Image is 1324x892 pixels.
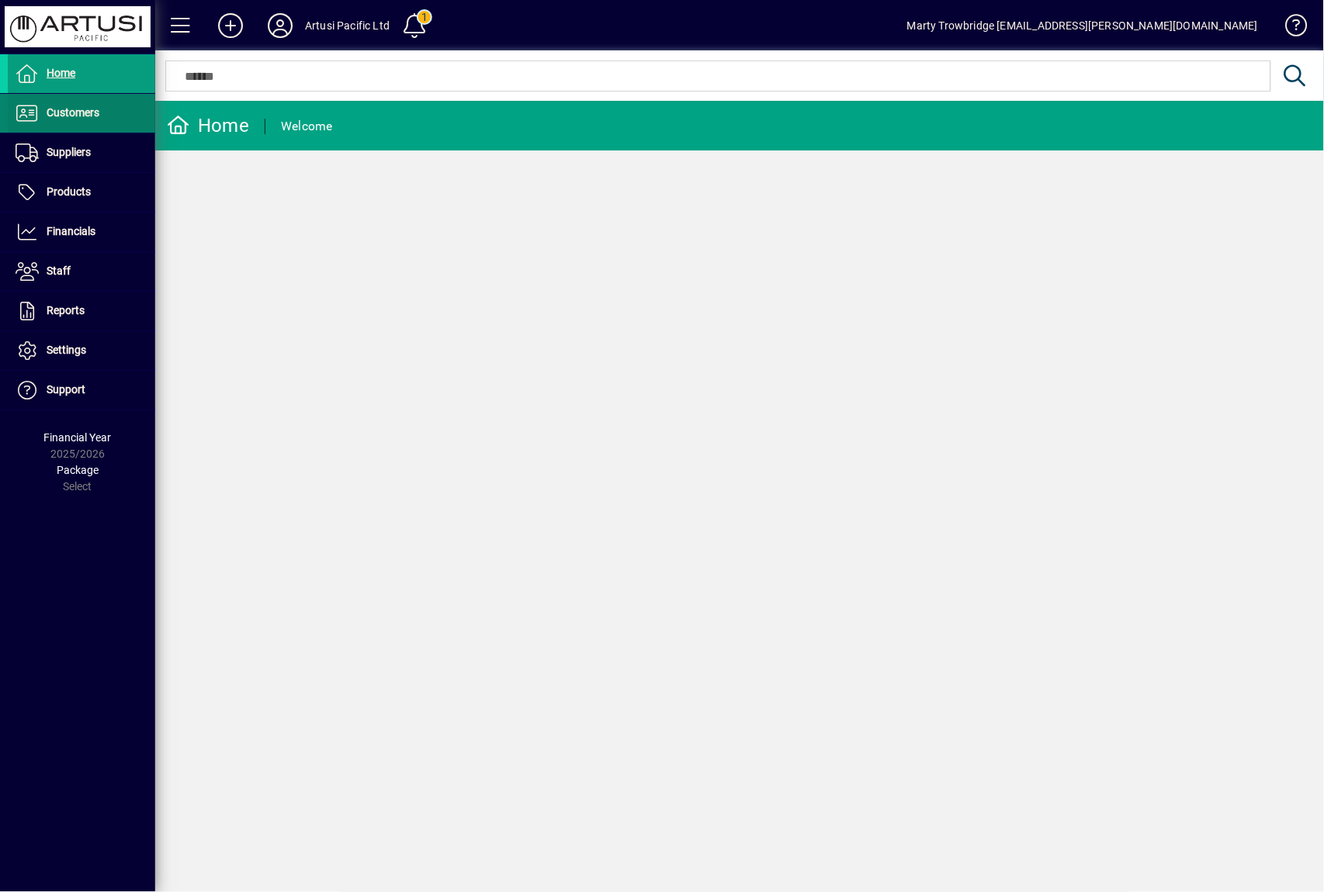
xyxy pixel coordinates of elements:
a: Customers [8,94,155,133]
button: Profile [255,12,305,40]
span: Package [57,464,99,476]
div: Home [167,113,249,138]
a: Settings [8,331,155,370]
span: Settings [47,344,86,356]
a: Support [8,371,155,410]
div: Welcome [281,114,333,139]
span: Home [47,67,75,79]
a: Financials [8,213,155,251]
span: Customers [47,106,99,119]
div: Artusi Pacific Ltd [305,13,390,38]
a: Reports [8,292,155,330]
a: Staff [8,252,155,291]
button: Add [206,12,255,40]
a: Knowledge Base [1274,3,1305,54]
span: Financial Year [44,431,112,444]
span: Suppliers [47,146,91,158]
span: Reports [47,304,85,316]
span: Staff [47,264,71,277]
div: Marty Trowbridge [EMAIL_ADDRESS][PERSON_NAME][DOMAIN_NAME] [907,13,1258,38]
a: Suppliers [8,133,155,172]
span: Support [47,383,85,396]
a: Products [8,173,155,212]
span: Products [47,185,91,198]
span: Financials [47,225,95,237]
